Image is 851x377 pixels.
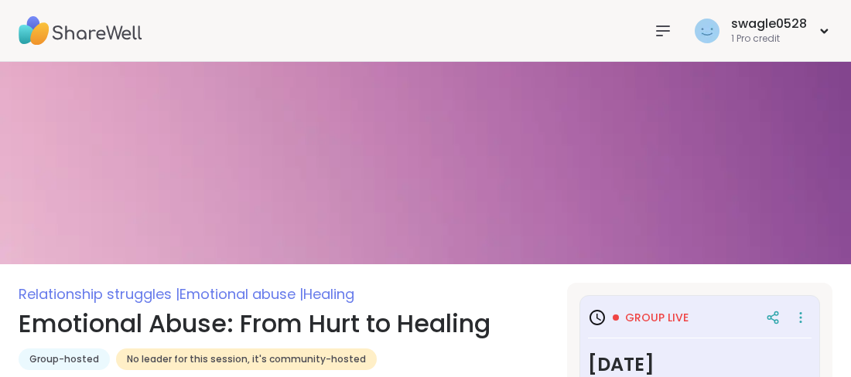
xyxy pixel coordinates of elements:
span: Relationship struggles | [19,284,179,304]
div: 1 Pro credit [731,32,807,46]
span: Emotional abuse | [179,284,303,304]
div: swagle0528 [731,15,807,32]
img: ShareWell Nav Logo [19,4,142,58]
span: Healing [303,284,354,304]
span: Group live [625,310,689,325]
span: No leader for this session, it's community-hosted [127,353,366,365]
span: Group-hosted [29,353,99,365]
img: swagle0528 [695,19,719,43]
h1: Emotional Abuse: From Hurt to Healing [19,305,549,342]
